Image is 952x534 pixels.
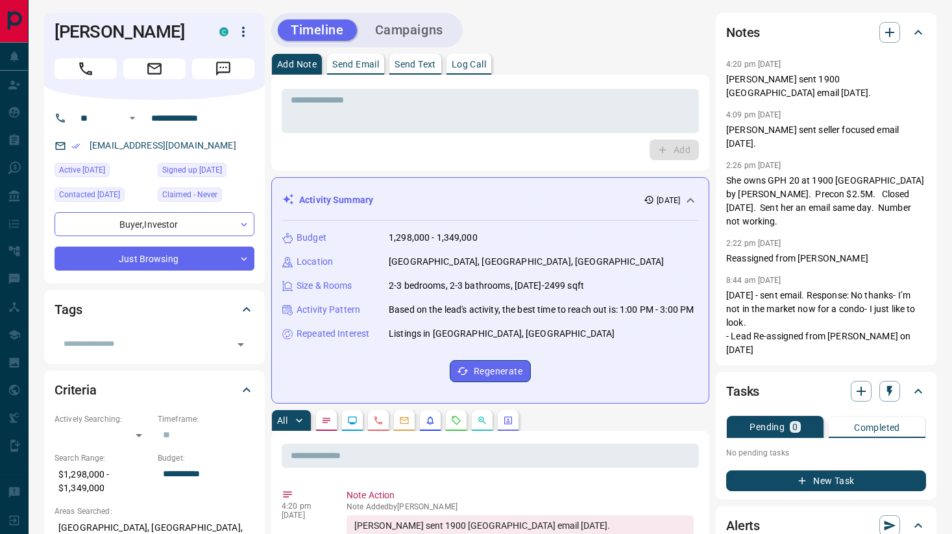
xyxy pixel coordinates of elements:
p: Reassigned from [PERSON_NAME] [726,252,926,265]
h2: Criteria [55,380,97,400]
p: [GEOGRAPHIC_DATA], [GEOGRAPHIC_DATA], [GEOGRAPHIC_DATA] [389,255,664,269]
svg: Emails [399,415,409,426]
p: Actively Searching: [55,413,151,425]
button: New Task [726,470,926,491]
p: Note Added by [PERSON_NAME] [347,502,694,511]
svg: Requests [451,415,461,426]
div: Notes [726,17,926,48]
h1: [PERSON_NAME] [55,21,200,42]
p: Based on the lead's activity, the best time to reach out is: 1:00 PM - 3:00 PM [389,303,694,317]
p: Timeframe: [158,413,254,425]
p: $1,298,000 - $1,349,000 [55,464,151,499]
p: Completed [854,423,900,432]
p: 2:26 pm [DATE] [726,161,781,170]
button: Open [232,335,250,354]
h2: Tags [55,299,82,320]
span: Active [DATE] [59,164,105,176]
p: Location [297,255,333,269]
div: Criteria [55,374,254,406]
svg: Listing Alerts [425,415,435,426]
p: Add Note [277,60,317,69]
p: Log Call [452,60,486,69]
p: Listings in [GEOGRAPHIC_DATA], [GEOGRAPHIC_DATA] [389,327,615,341]
div: Buyer , Investor [55,212,254,236]
div: Tasks [726,376,926,407]
p: Activity Summary [299,193,373,207]
span: Message [192,58,254,79]
svg: Notes [321,415,332,426]
span: Email [123,58,186,79]
div: Just Browsing [55,247,254,271]
div: Sun Nov 30 2014 [158,163,254,181]
p: Areas Searched: [55,505,254,517]
p: All [277,416,287,425]
svg: Email Verified [71,141,80,151]
p: 1,298,000 - 1,349,000 [389,231,478,245]
span: Signed up [DATE] [162,164,222,176]
p: No pending tasks [726,443,926,463]
div: Wed Feb 07 2024 [55,188,151,206]
div: condos.ca [219,27,228,36]
h2: Notes [726,22,760,43]
p: 8:44 am [DATE] [726,276,781,285]
svg: Opportunities [477,415,487,426]
button: Timeline [278,19,357,41]
p: Note Action [347,489,694,502]
p: [PERSON_NAME] sent seller focused email [DATE]. [726,123,926,151]
p: She owns GPH 20 at 1900 [GEOGRAPHIC_DATA] by [PERSON_NAME]. Precon $2.5M. Closed [DATE]. Sent her... [726,174,926,228]
div: Activity Summary[DATE] [282,188,698,212]
p: Budget: [158,452,254,464]
p: Send Email [332,60,379,69]
p: 2:22 pm [DATE] [726,239,781,248]
p: [DATE] [282,511,327,520]
p: Send Text [395,60,436,69]
p: Size & Rooms [297,279,352,293]
span: Claimed - Never [162,188,217,201]
button: Open [125,110,140,126]
div: Wed Aug 06 2025 [55,163,151,181]
p: Search Range: [55,452,151,464]
p: [DATE] - sent email. Response: No thanks- I’m not in the market now for a condo- I just like to l... [726,289,926,357]
button: Regenerate [450,360,531,382]
h2: Tasks [726,381,759,402]
svg: Agent Actions [503,415,513,426]
p: Activity Pattern [297,303,360,317]
p: 0 [792,422,798,431]
a: [EMAIL_ADDRESS][DOMAIN_NAME] [90,140,236,151]
button: Campaigns [362,19,456,41]
p: [PERSON_NAME] sent 1900 [GEOGRAPHIC_DATA] email [DATE]. [726,73,926,100]
p: 4:20 pm [282,502,327,511]
p: [DATE] [657,195,680,206]
div: Tags [55,294,254,325]
p: 2-3 bedrooms, 2-3 bathrooms, [DATE]-2499 sqft [389,279,584,293]
p: Pending [750,422,785,431]
svg: Lead Browsing Activity [347,415,358,426]
p: Repeated Interest [297,327,369,341]
p: 4:09 pm [DATE] [726,110,781,119]
p: 4:20 pm [DATE] [726,60,781,69]
p: Budget [297,231,326,245]
svg: Calls [373,415,384,426]
span: Contacted [DATE] [59,188,120,201]
span: Call [55,58,117,79]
